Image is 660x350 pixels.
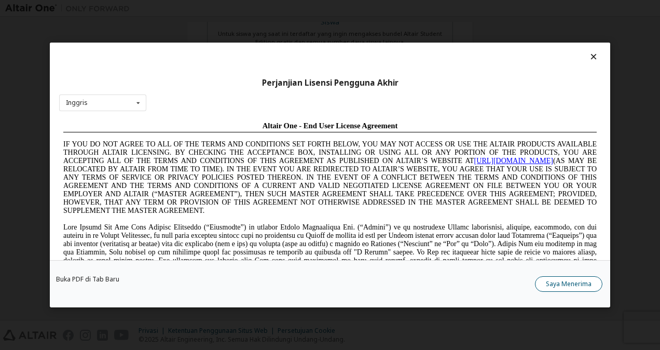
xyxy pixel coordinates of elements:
span: Lore Ipsumd Sit Ame Cons Adipisc Elitseddo (“Eiusmodte”) in utlabor Etdolo Magnaaliqua Eni. (“Adm... [4,106,538,180]
span: IF YOU DO NOT AGREE TO ALL OF THE TERMS AND CONDITIONS SET FORTH BELOW, YOU MAY NOT ACCESS OR USE... [4,23,538,97]
div: Inggris [66,100,88,106]
button: Saya Menerima [535,276,602,292]
a: Buka PDF di Tab Baru [56,276,119,282]
span: Altair One - End User License Agreement [203,4,339,12]
a: [URL][DOMAIN_NAME] [415,39,494,47]
div: Perjanjian Lisensi Pengguna Akhir [59,78,601,88]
